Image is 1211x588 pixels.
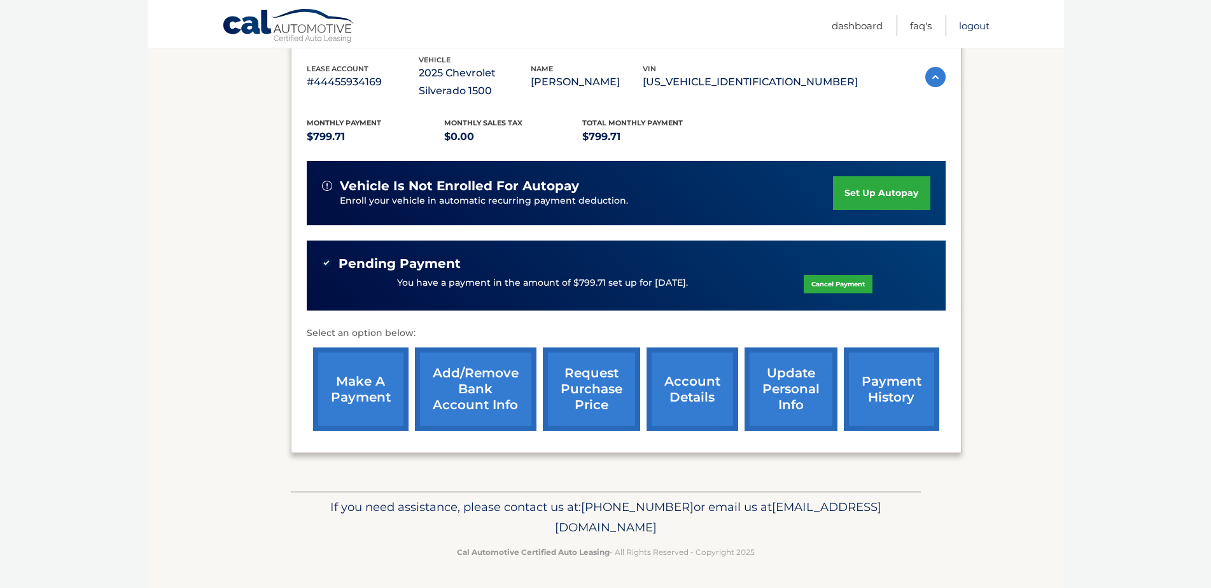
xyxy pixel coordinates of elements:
[959,15,990,36] a: Logout
[804,275,872,293] a: Cancel Payment
[340,178,579,194] span: vehicle is not enrolled for autopay
[582,118,683,127] span: Total Monthly Payment
[299,497,913,538] p: If you need assistance, please contact us at: or email us at
[531,73,643,91] p: [PERSON_NAME]
[925,67,946,87] img: accordion-active.svg
[313,347,409,431] a: make a payment
[457,547,610,557] strong: Cal Automotive Certified Auto Leasing
[299,545,913,559] p: - All Rights Reserved - Copyright 2025
[307,118,381,127] span: Monthly Payment
[844,347,939,431] a: payment history
[307,64,368,73] span: lease account
[647,347,738,431] a: account details
[222,8,356,45] a: Cal Automotive
[415,347,536,431] a: Add/Remove bank account info
[419,64,531,100] p: 2025 Chevrolet Silverado 1500
[832,15,883,36] a: Dashboard
[419,55,451,64] span: vehicle
[643,64,656,73] span: vin
[307,73,419,91] p: #44455934169
[833,176,930,210] a: set up autopay
[444,128,582,146] p: $0.00
[910,15,932,36] a: FAQ's
[531,64,553,73] span: name
[322,258,331,267] img: check-green.svg
[322,181,332,191] img: alert-white.svg
[543,347,640,431] a: request purchase price
[307,128,445,146] p: $799.71
[745,347,837,431] a: update personal info
[307,326,946,341] p: Select an option below:
[444,118,522,127] span: Monthly sales Tax
[555,500,881,535] span: [EMAIL_ADDRESS][DOMAIN_NAME]
[581,500,694,514] span: [PHONE_NUMBER]
[340,194,834,208] p: Enroll your vehicle in automatic recurring payment deduction.
[339,256,461,272] span: Pending Payment
[643,73,858,91] p: [US_VEHICLE_IDENTIFICATION_NUMBER]
[397,276,688,290] p: You have a payment in the amount of $799.71 set up for [DATE].
[582,128,720,146] p: $799.71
